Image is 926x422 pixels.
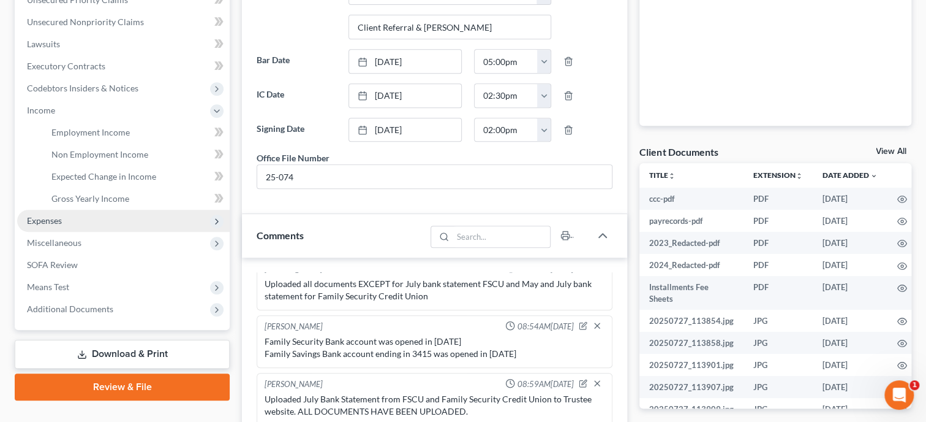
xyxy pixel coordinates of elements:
td: [DATE] [813,188,887,210]
td: JPG [743,376,813,398]
span: Lawsuits [27,39,60,49]
span: Additional Documents [27,304,113,314]
td: [DATE] [813,398,887,420]
td: 20250727_113858.jpg [639,332,743,354]
span: Executory Contracts [27,61,105,71]
td: JPG [743,354,813,376]
div: [PERSON_NAME] [265,321,323,333]
i: unfold_more [668,172,676,180]
input: -- [257,165,612,188]
a: [DATE] [349,50,461,73]
td: 2023_Redacted-pdf [639,232,743,254]
div: Family Security Bank account was opened in [DATE] Family Savings Bank account ending in 3415 was ... [265,336,604,360]
td: [DATE] [813,310,887,332]
td: JPG [743,310,813,332]
span: Unsecured Nonpriority Claims [27,17,144,27]
div: Uploaded all documents EXCEPT for July bank statement FSCU and May and July bank statement for Fa... [265,278,604,302]
td: 20250727_113901.jpg [639,354,743,376]
a: Non Employment Income [42,144,230,166]
span: Employment Income [51,127,130,137]
div: [PERSON_NAME] [265,378,323,391]
span: SOFA Review [27,259,78,270]
a: Lawsuits [17,33,230,55]
div: Client Documents [639,145,718,158]
td: [DATE] [813,276,887,310]
label: Signing Date [250,118,342,142]
td: [DATE] [813,354,887,376]
div: Office File Number [257,152,329,164]
span: 08:59AM[DATE] [518,378,574,390]
input: Other Referral Source [349,15,551,39]
td: PDF [743,210,813,232]
a: Expected Change in Income [42,166,230,188]
td: JPG [743,398,813,420]
a: Executory Contracts [17,55,230,77]
td: [DATE] [813,210,887,232]
a: View All [876,147,906,156]
label: Bar Date [250,49,342,74]
span: Means Test [27,282,69,292]
span: Comments [257,229,304,241]
input: Search... [453,226,551,247]
a: Titleunfold_more [649,171,676,180]
td: Installments Fee Sheets [639,276,743,310]
a: Review & File [15,374,230,401]
td: 20250727_113907.jpg [639,376,743,398]
td: [DATE] [813,376,887,398]
span: 1 [909,380,919,390]
span: Miscellaneous [27,237,81,248]
a: Employment Income [42,121,230,144]
div: Uploaded July Bank Statement from FSCU and Family Security Credit Union to Trustee website. ALL D... [265,393,604,418]
td: 2024_Redacted-pdf [639,254,743,276]
a: Unsecured Nonpriority Claims [17,11,230,33]
iframe: Intercom live chat [884,380,914,410]
td: PDF [743,276,813,310]
a: SOFA Review [17,254,230,276]
span: Expenses [27,215,62,226]
span: Income [27,105,55,115]
td: 20250727_113854.jpg [639,310,743,332]
td: PDF [743,188,813,210]
td: ccc-pdf [639,188,743,210]
td: [DATE] [813,332,887,354]
td: PDF [743,254,813,276]
a: [DATE] [349,118,461,142]
input: -- : -- [475,84,538,107]
a: Download & Print [15,340,230,369]
td: [DATE] [813,254,887,276]
td: 20250727_113909.jpg [639,398,743,420]
td: payrecords-pdf [639,210,743,232]
a: [DATE] [349,84,461,107]
a: Gross Yearly Income [42,188,230,210]
td: PDF [743,232,813,254]
span: Gross Yearly Income [51,193,129,204]
input: -- : -- [475,50,538,73]
span: Codebtors Insiders & Notices [27,83,138,93]
td: JPG [743,332,813,354]
span: 08:54AM[DATE] [518,321,574,332]
span: Non Employment Income [51,149,148,159]
label: IC Date [250,83,342,108]
i: expand_more [870,172,878,180]
i: unfold_more [796,172,803,180]
span: Expected Change in Income [51,171,156,182]
a: Extensionunfold_more [753,171,803,180]
a: Date Added expand_more [822,171,878,180]
input: -- : -- [475,118,538,142]
td: [DATE] [813,232,887,254]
